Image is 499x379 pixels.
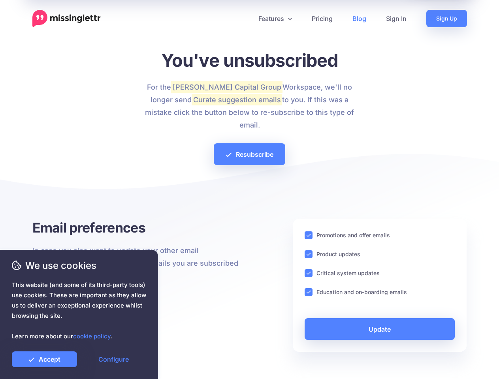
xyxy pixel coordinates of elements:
[12,280,146,341] span: This website (and some of its third-party tools) use cookies. These are important as they allow u...
[305,318,455,340] a: Update
[12,259,146,272] span: We use cookies
[316,268,380,278] label: Critical system updates
[316,250,360,259] label: Product updates
[426,10,467,27] a: Sign Up
[302,10,343,27] a: Pricing
[32,219,244,236] h3: Email preferences
[249,10,302,27] a: Features
[171,81,282,92] mark: [PERSON_NAME] Capital Group
[316,287,407,296] label: Education and on-boarding emails
[81,351,146,367] a: Configure
[138,81,361,131] p: For the Workspace, we'll no longer send to you. If this was a mistake click the button below to r...
[12,351,77,367] a: Accept
[316,231,390,240] label: Promotions and offer emails
[214,143,285,165] a: Resubscribe
[32,244,244,282] p: In case you also want to update your other email preferences, below are the other emails you are ...
[192,94,282,105] mark: Curate suggestion emails
[376,10,416,27] a: Sign In
[343,10,376,27] a: Blog
[73,332,111,340] a: cookie policy
[138,49,361,71] h1: You've unsubscribed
